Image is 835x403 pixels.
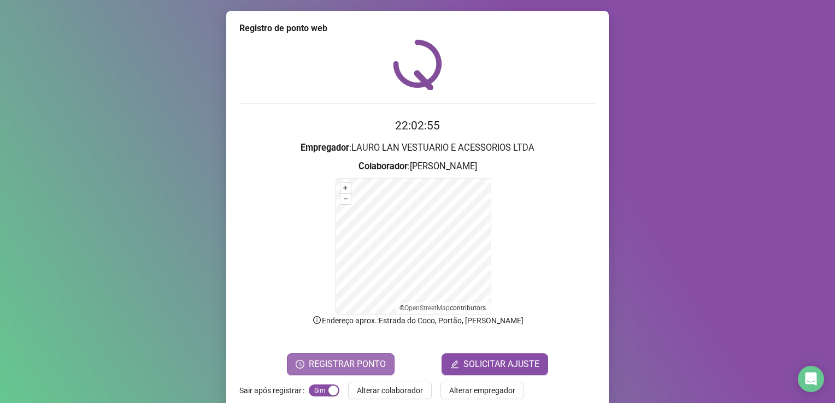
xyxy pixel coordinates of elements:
p: Endereço aprox. : Estrada do Coco, Portão, [PERSON_NAME] [239,315,596,327]
label: Sair após registrar [239,382,309,399]
button: – [340,194,351,204]
button: Alterar colaborador [348,382,432,399]
button: Alterar empregador [440,382,524,399]
h3: : LAURO LAN VESTUARIO E ACESSORIOS LTDA [239,141,596,155]
button: editSOLICITAR AJUSTE [442,353,548,375]
button: + [340,183,351,193]
span: edit [450,360,459,369]
span: Alterar colaborador [357,384,423,396]
span: info-circle [312,315,322,325]
span: Alterar empregador [449,384,515,396]
li: © contributors. [399,304,487,312]
time: 22:02:55 [395,119,440,132]
h3: : [PERSON_NAME] [239,159,596,174]
img: QRPoint [393,39,442,90]
span: clock-circle [296,360,304,369]
div: Registro de ponto web [239,22,596,35]
strong: Empregador [301,143,349,153]
a: OpenStreetMap [404,304,450,312]
span: REGISTRAR PONTO [309,358,386,371]
span: SOLICITAR AJUSTE [463,358,539,371]
div: Open Intercom Messenger [798,366,824,392]
button: REGISTRAR PONTO [287,353,395,375]
strong: Colaborador [358,161,408,171]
